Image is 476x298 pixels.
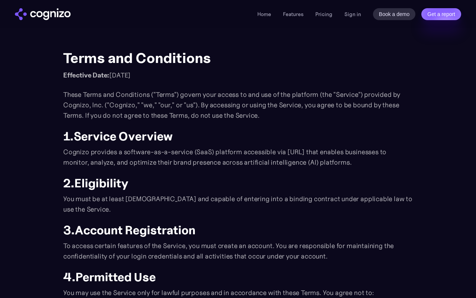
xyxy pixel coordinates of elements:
p: You must be at least [DEMOGRAPHIC_DATA] and capable of entering into a binding contract under app... [63,194,413,215]
h2: 2. [63,177,413,190]
a: Features [283,11,303,18]
a: Get a report [421,8,461,20]
strong: Permitted Use [75,270,156,285]
strong: Effective Date: [63,71,109,79]
h2: 1. [63,130,413,143]
strong: Service Overview [74,129,173,144]
p: [DATE] [63,70,413,80]
a: Sign in [344,10,361,19]
a: home [15,8,71,20]
h2: 4. [63,270,413,284]
a: Book a demo [373,8,416,20]
p: You may use the Service only for lawful purposes and in accordance with these Terms. You agree no... [63,288,413,298]
img: cognizo logo [15,8,71,20]
p: These Terms and Conditions ("Terms") govern your access to and use of the platform (the "Service"... [63,89,413,121]
p: Cognizo provides a software-as-a-service (SaaS) platform accessible via [URL] that enables busine... [63,147,413,168]
h1: Terms and Conditions [63,50,413,66]
p: To access certain features of the Service, you must create an account. You are responsible for ma... [63,241,413,261]
h2: 3. [63,223,413,237]
strong: Account Registration [75,223,196,238]
a: Pricing [315,11,332,18]
a: Home [257,11,271,18]
strong: Eligibility [74,176,128,191]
